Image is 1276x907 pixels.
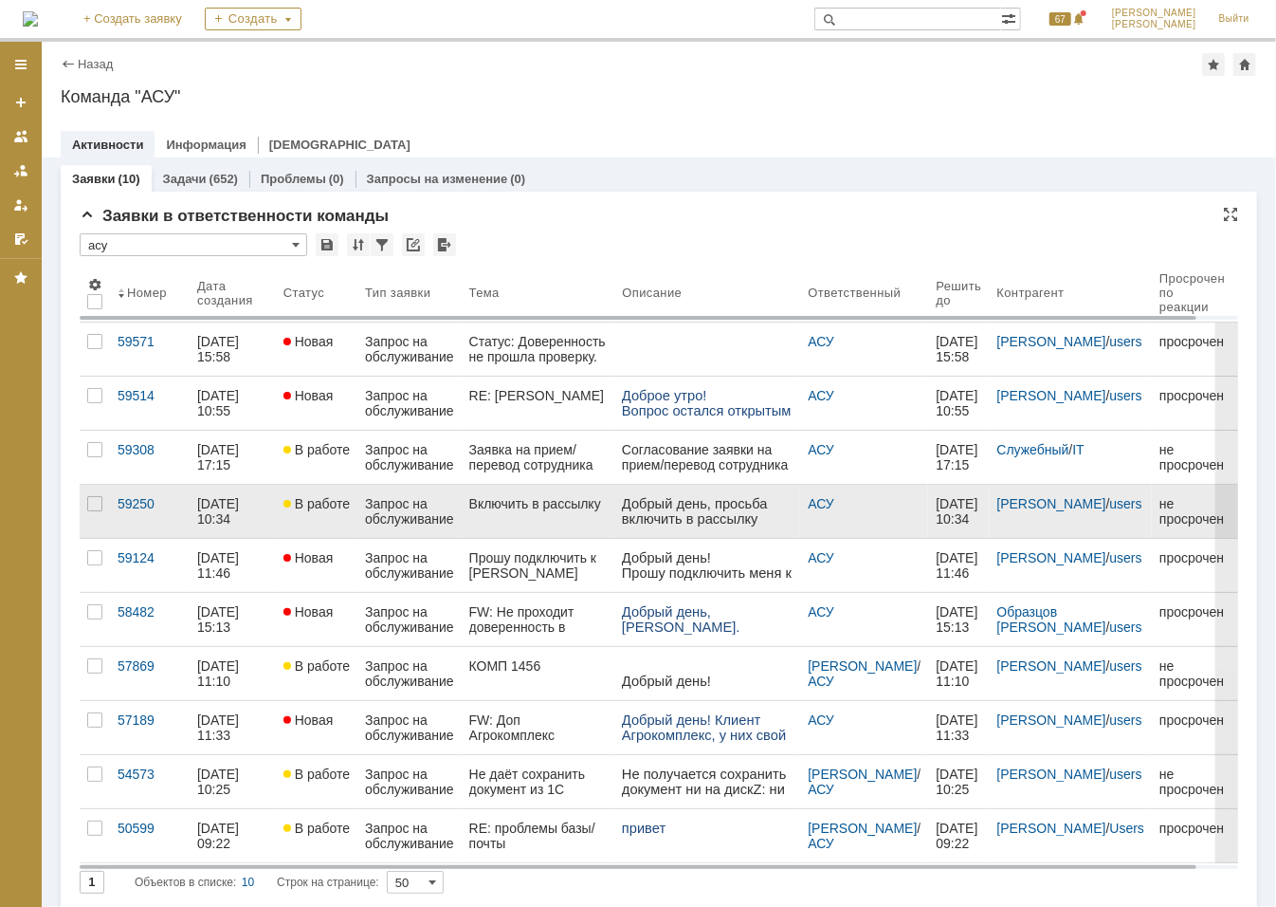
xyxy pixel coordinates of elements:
[1110,713,1142,728] a: users
[395,137,428,152] div: 31.01.2025
[1152,647,1232,700] a: не просрочен
[118,604,182,620] div: 58482
[6,156,36,186] a: Заявки в моей ответственности
[190,701,276,754] a: [DATE] 11:33
[936,496,981,527] span: [DATE] 10:34
[118,388,182,403] div: 59514
[36,440,149,455] a: #59514: ИТ-услуга
[402,233,425,256] div: Скопировать ссылку на список
[1152,809,1232,862] a: просрочен
[1223,207,1238,222] div: На всю страницу
[1152,323,1232,376] a: просрочен
[928,431,989,484] a: [DATE] 17:15
[997,821,1106,836] a: [PERSON_NAME]
[928,647,989,700] a: [DATE] 11:10
[1001,9,1020,27] span: Расширенный поиск
[357,539,462,592] a: Запрос на обслуживание
[110,755,190,808] a: 54573
[365,550,454,581] div: Запрос на обслуживание
[190,539,276,592] a: [DATE] 11:46
[365,767,454,797] div: Запрос на обслуживание
[928,377,989,430] a: [DATE] 10:55
[936,767,981,797] span: [DATE] 10:25
[439,261,448,270] div: 0. Просрочен
[357,809,462,862] a: Запрос на обслуживание
[6,224,36,254] a: Мои согласования
[909,248,919,257] div: 5. Менее 100%
[808,604,834,620] a: АСУ
[439,369,448,379] div: 0. Просрочен
[808,286,901,300] div: Ответственный
[197,767,243,797] div: [DATE] 10:25
[936,713,981,743] span: [DATE] 11:33
[808,782,834,797] a: АСУ
[271,339,451,352] div: КОМП 1456
[190,377,276,430] a: [DATE] 10:55
[23,11,38,27] a: Перейти на домашнюю страницу
[808,836,834,851] a: АСУ
[866,245,899,260] div: 08.10.2025
[36,376,59,398] a: АСУ
[118,550,182,565] div: 59124
[439,139,448,149] div: 0. Просрочен
[1159,550,1225,565] div: просрочен
[283,658,350,674] span: В работе
[118,442,182,457] div: 59308
[469,334,608,364] div: Статус: Доверенность не прошла проверку.
[866,137,899,152] div: 08.10.2025
[469,388,608,403] div: RE: [PERSON_NAME]
[26,312,29,327] span: .
[204,382,213,392] div: 0. Просрочен
[808,658,917,674] a: [PERSON_NAME]
[928,809,989,862] a: [DATE] 09:22
[469,767,608,797] div: Не даёт сохранить документ из 1С
[469,550,608,581] div: Прошу подключить к [PERSON_NAME]
[1112,19,1196,30] span: [PERSON_NAME]
[741,133,764,156] a: Еремина Полина
[36,319,149,334] a: #59124: ИТ-услуга
[997,658,1106,674] a: [PERSON_NAME]
[36,548,149,564] a: #59571: ИТ-услуга
[357,377,462,430] a: Запрос на обслуживание
[808,767,917,782] a: [PERSON_NAME]
[36,197,149,213] a: #58482: ИТ-услуга
[808,388,834,403] a: АСУ
[367,172,508,186] a: Запросы на изменение
[502,27,643,45] div: Ожидает [клиента]
[276,431,357,484] a: В работе
[1159,821,1225,836] div: просрочен
[271,197,451,213] div: #54573: ИТ-услуга
[469,821,608,851] div: RE: проблемы базы/почты
[271,89,384,104] a: #50599: ИТ-услуга
[741,89,921,104] div: #59649: ИТ-услуга
[1049,12,1071,26] span: 67
[110,264,190,323] th: Номер
[365,658,454,689] div: Запрос на обслуживание
[357,593,462,646] a: Запрос на обслуживание
[936,442,981,472] span: [DATE] 17:15
[283,442,350,457] span: В работе
[118,334,182,349] div: 59571
[110,485,190,538] a: 59250
[283,604,334,620] span: Новая
[110,431,190,484] a: 59308
[1110,658,1142,674] a: users
[283,334,334,349] span: Новая
[197,713,243,743] div: [DATE] 11:33
[1110,334,1142,349] a: users
[87,277,102,292] span: Настройки
[28,312,47,327] span: Тел
[462,701,615,754] a: FW: Доп Агрокомплекс
[190,485,276,538] a: [DATE] 10:34
[462,377,615,430] a: RE: [PERSON_NAME]
[118,821,182,836] div: 50599
[271,254,294,277] a: Еремина Полина
[197,496,243,527] div: [DATE] 10:34
[36,339,216,365] div: Прошу подключить к ЭДО Бобровицкая
[365,821,454,851] div: Запрос на обслуживание
[110,539,190,592] a: 59124
[738,27,794,45] div: Решена
[357,755,462,808] a: Запрос на обслуживание
[160,258,193,273] div: 10.09.2025
[36,254,59,277] a: АСУ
